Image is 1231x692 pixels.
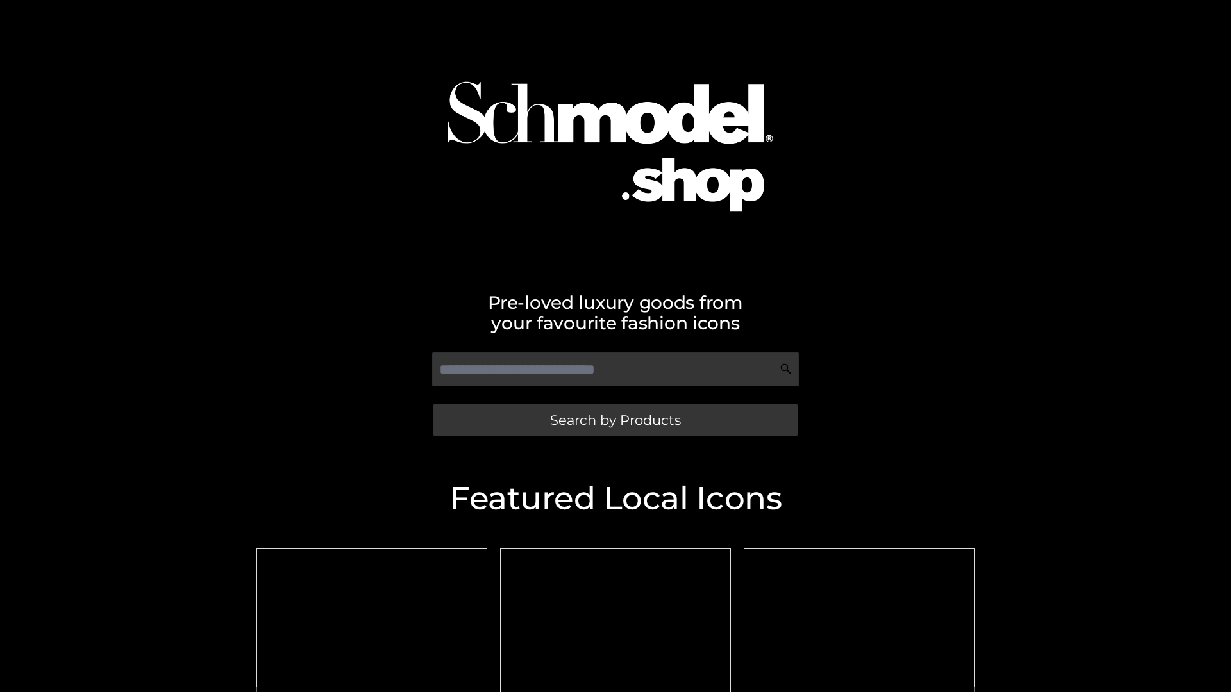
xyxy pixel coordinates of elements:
span: Search by Products [550,413,681,427]
h2: Pre-loved luxury goods from your favourite fashion icons [250,292,981,333]
a: Search by Products [433,404,798,436]
h2: Featured Local Icons​ [250,482,981,515]
img: Search Icon [780,363,792,375]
